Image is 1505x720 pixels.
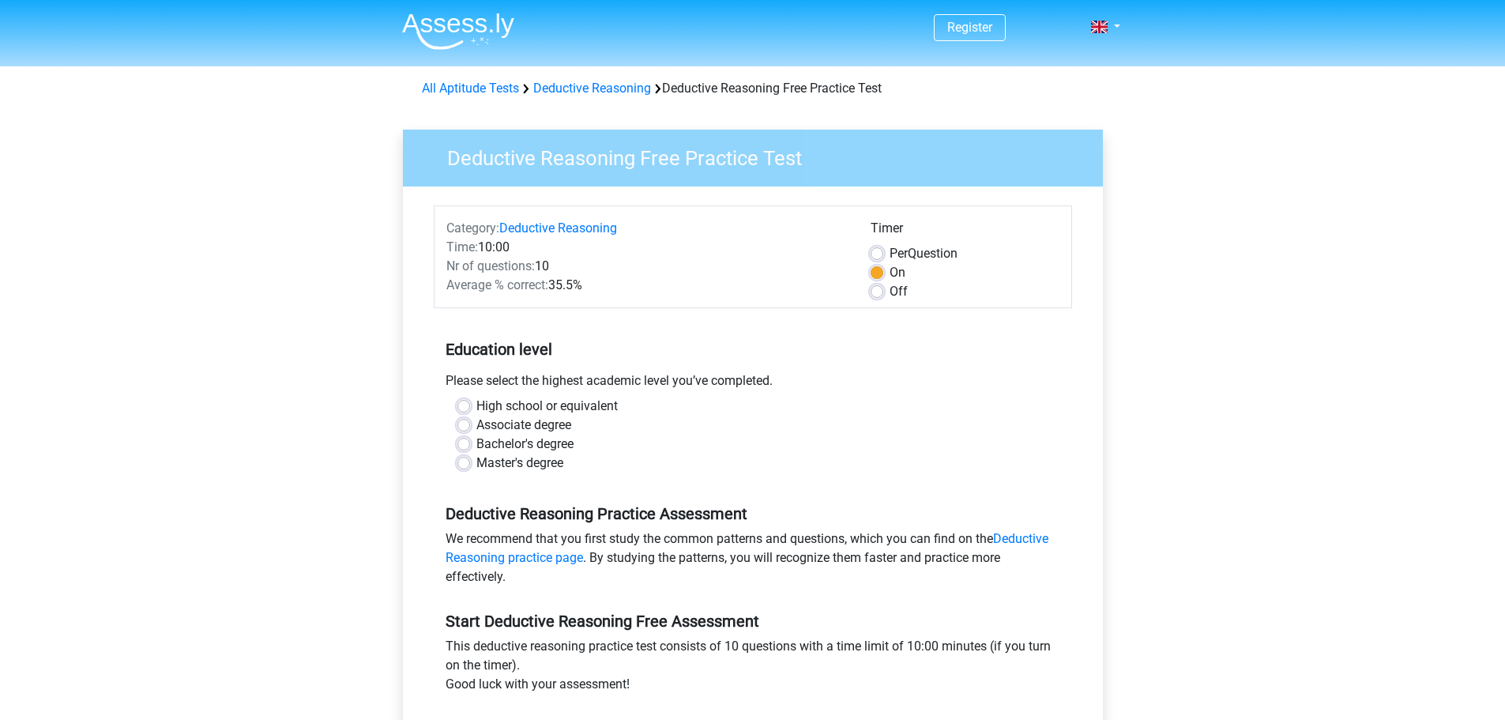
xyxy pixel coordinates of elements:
[446,277,548,292] span: Average % correct:
[435,257,859,276] div: 10
[416,79,1090,98] div: Deductive Reasoning Free Practice Test
[890,246,908,261] span: Per
[476,435,574,454] label: Bachelor's degree
[871,219,1059,244] div: Timer
[446,239,478,254] span: Time:
[446,612,1060,631] h5: Start Deductive Reasoning Free Assessment
[446,258,535,273] span: Nr of questions:
[428,140,1091,171] h3: Deductive Reasoning Free Practice Test
[476,397,618,416] label: High school or equivalent
[402,13,514,50] img: Assessly
[435,238,859,257] div: 10:00
[533,81,651,96] a: Deductive Reasoning
[434,637,1072,700] div: This deductive reasoning practice test consists of 10 questions with a time limit of 10:00 minute...
[499,221,617,236] a: Deductive Reasoning
[476,454,563,473] label: Master's degree
[434,371,1072,397] div: Please select the highest academic level you’ve completed.
[434,530,1072,593] div: We recommend that you first study the common patterns and questions, which you can find on the . ...
[476,416,571,435] label: Associate degree
[890,263,905,282] label: On
[446,221,499,236] span: Category:
[947,20,992,35] a: Register
[422,81,519,96] a: All Aptitude Tests
[890,282,908,301] label: Off
[446,334,1060,365] h5: Education level
[435,276,859,295] div: 35.5%
[890,244,958,263] label: Question
[446,504,1060,523] h5: Deductive Reasoning Practice Assessment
